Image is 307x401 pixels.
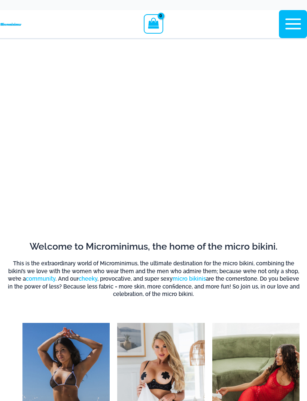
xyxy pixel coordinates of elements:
h6: This is the extraordinary world of Microminimus, the ultimate destination for the micro bikini, c... [7,260,300,298]
h2: Welcome to Microminimus, the home of the micro bikini. [7,240,300,253]
a: micro bikinis [173,275,206,282]
a: cheeky [79,275,97,282]
a: View Shopping Cart, empty [144,14,163,34]
a: community [26,275,55,282]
